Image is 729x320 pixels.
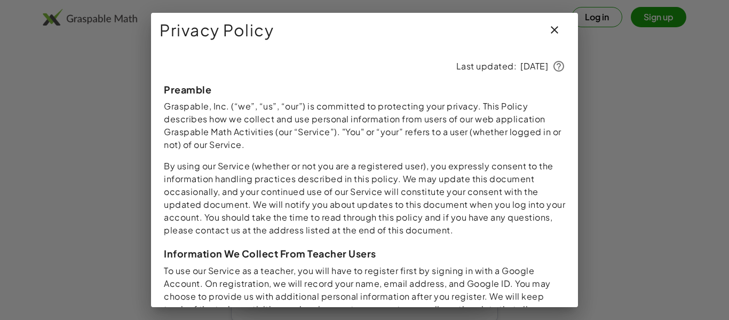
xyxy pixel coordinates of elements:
[164,60,565,73] p: Last updated: [DATE]
[164,100,565,151] p: Graspable, Inc. (“we”, “us”, “our”) is committed to protecting your privacy. This Policy describe...
[164,160,565,237] p: By using our Service (whether or not you are a registered user), you expressly consent to the inf...
[164,247,565,260] h3: Information We Collect From Teacher Users
[160,17,274,43] span: Privacy Policy
[164,83,565,96] h3: Preamble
